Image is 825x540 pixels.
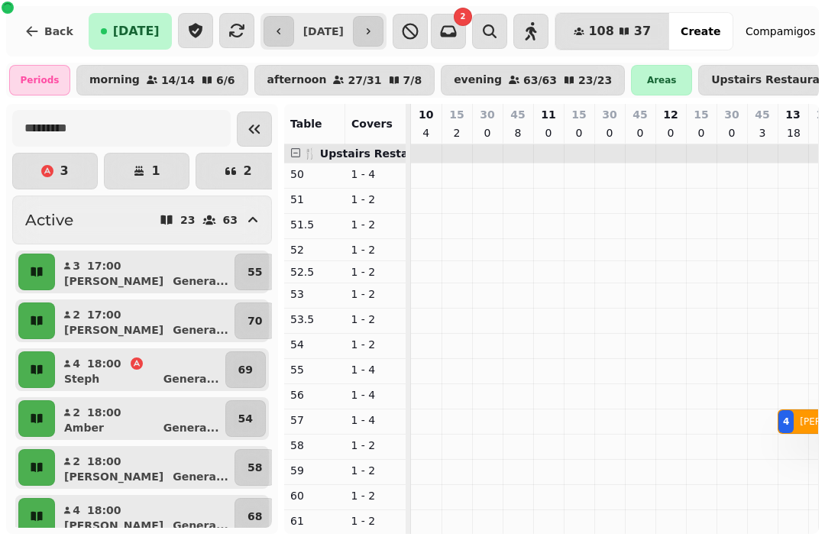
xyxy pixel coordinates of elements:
button: 58 [235,449,275,486]
p: 54 [290,337,339,352]
p: 57 [290,412,339,428]
button: 70 [235,302,275,339]
button: evening63/6323/23 [441,65,625,95]
p: 63 / 63 [523,75,557,86]
p: 0 [665,125,677,141]
button: Create [668,13,733,50]
p: 0 [634,125,646,141]
p: 18 [787,125,799,141]
span: 37 [633,25,650,37]
p: 1 - 2 [351,286,400,302]
p: 18:00 [87,454,121,469]
p: 1 - 2 [351,513,400,529]
p: 52.5 [290,264,339,280]
p: [PERSON_NAME] [64,469,163,484]
button: 1 [104,153,189,189]
button: afternoon27/317/8 [254,65,435,95]
p: 1 - 2 [351,217,400,232]
p: 55 [290,362,339,377]
p: 58 [247,460,262,475]
p: 17:00 [87,307,121,322]
button: 217:00[PERSON_NAME]Genera... [58,302,231,339]
p: 0 [695,125,707,141]
p: 2 [451,125,463,141]
p: 4 [420,125,432,141]
p: 23 [180,215,195,225]
span: Covers [351,118,393,130]
p: 1 - 4 [351,362,400,377]
p: 2 [72,454,81,469]
p: 1 - 2 [351,488,400,503]
p: Steph [64,371,99,386]
p: [PERSON_NAME] [64,273,163,289]
p: 0 [481,125,493,141]
button: 418:00[PERSON_NAME]Genera... [58,498,231,535]
button: 317:00[PERSON_NAME]Genera... [58,254,231,290]
p: [PERSON_NAME] [64,518,163,533]
span: 108 [588,25,613,37]
p: 70 [247,313,262,328]
p: 45 [510,107,525,122]
button: Active2363 [12,196,272,244]
p: 8 [512,125,524,141]
span: Table [290,118,322,130]
button: 68 [235,498,275,535]
p: 1 - 2 [351,312,400,327]
p: 56 [290,387,339,403]
p: 53 [290,286,339,302]
p: 15 [571,107,586,122]
div: Periods [9,65,70,95]
p: 45 [755,107,769,122]
span: Create [681,26,720,37]
button: 54 [225,400,266,437]
p: 3 [756,125,768,141]
p: Genera ... [163,420,219,435]
p: 2 [72,307,81,322]
h2: Active [25,209,73,231]
p: 4 [72,503,81,518]
p: 18:00 [87,356,121,371]
p: 0 [603,125,616,141]
div: Areas [631,65,692,95]
p: 23 / 23 [578,75,612,86]
p: Amber [64,420,104,435]
p: evening [454,74,502,86]
div: 4 [783,416,789,428]
button: morning14/146/6 [76,65,248,95]
p: 59 [290,463,339,478]
p: 60 [290,488,339,503]
p: 0 [573,125,585,141]
p: 30 [724,107,739,122]
p: 17:00 [87,258,121,273]
p: 11 [541,107,555,122]
p: 58 [290,438,339,453]
p: 1 - 2 [351,192,400,207]
p: 7 / 8 [403,75,422,86]
button: 218:00AmberGenera... [58,400,222,437]
p: 3 [72,258,81,273]
p: 1 - 2 [351,242,400,257]
p: 30 [480,107,494,122]
p: 13 [785,107,800,122]
button: [DATE] [89,13,172,50]
p: 27 / 31 [348,75,381,86]
p: 69 [238,362,253,377]
button: 218:00[PERSON_NAME]Genera... [58,449,231,486]
p: 52 [290,242,339,257]
p: 15 [449,107,464,122]
p: [PERSON_NAME] [64,322,163,338]
p: 51.5 [290,217,339,232]
span: Compamigos [746,24,816,39]
p: 54 [238,411,253,426]
button: 69 [225,351,266,388]
p: 1 - 4 [351,387,400,403]
p: Genera ... [173,273,228,289]
span: Back [44,26,73,37]
p: afternoon [267,74,327,86]
p: 1 [151,165,160,177]
p: 1 - 2 [351,463,400,478]
p: 1 - 2 [351,264,400,280]
p: 18:00 [87,503,121,518]
p: morning [89,74,140,86]
p: 55 [247,264,262,280]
